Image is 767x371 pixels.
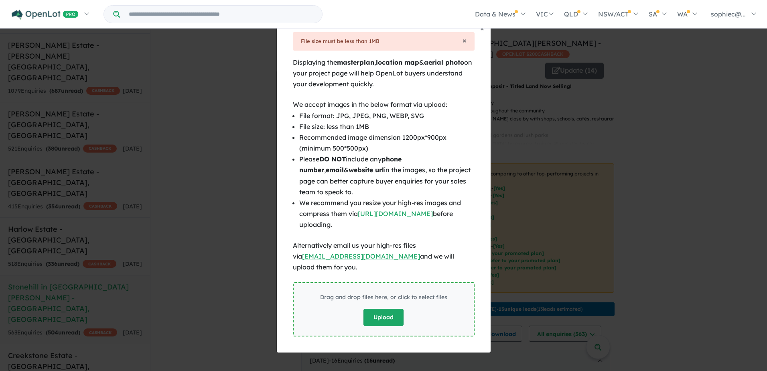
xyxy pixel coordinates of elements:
[299,154,475,198] li: Please include any , & in the images, so the project page can better capture buyer enquiries for ...
[301,37,467,46] div: File size must be less than 1MB
[293,57,475,90] div: Displaying the , & on your project page will help OpenLot buyers understand your development quic...
[463,37,467,44] button: Close
[319,155,346,163] u: DO NOT
[12,10,79,20] img: Openlot PRO Logo White
[463,36,467,45] span: ×
[711,10,746,18] span: sophiec@...
[363,309,404,326] button: Upload
[302,252,420,260] a: [EMAIL_ADDRESS][DOMAIN_NAME]
[293,99,475,110] div: We accept images in the below format via upload:
[376,58,419,66] b: location map
[326,166,344,174] b: email
[299,132,475,154] li: Recommended image dimension 1200px*900px (minimum 500*500px)
[320,293,447,302] div: Drag and drop files here, or click to select files
[424,58,464,66] b: aerial photo
[122,6,321,23] input: Try estate name, suburb, builder or developer
[299,110,475,121] li: File format: JPG, JPEG, PNG, WEBP, SVG
[349,166,384,174] b: website url
[299,198,475,230] li: We recommend you resize your high-res images and compress them via before uploading.
[358,210,433,218] a: [URL][DOMAIN_NAME]
[293,240,475,273] div: Alternatively email us your high-res files via and we will upload them for you.
[337,58,374,66] b: masterplan
[299,121,475,132] li: File size: less than 1MB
